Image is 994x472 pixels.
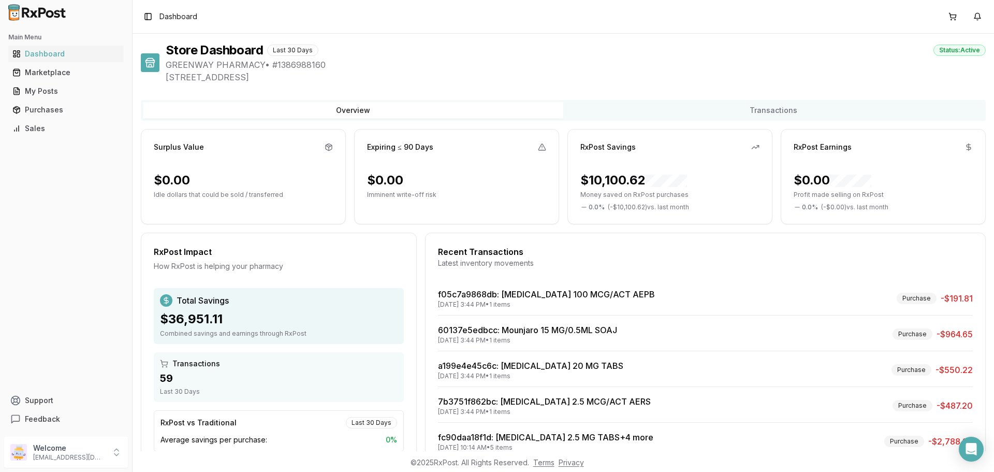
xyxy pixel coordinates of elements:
button: Transactions [563,102,984,119]
span: Feedback [25,414,60,424]
a: Dashboard [8,45,124,63]
a: 60137e5edbcc: Mounjaro 15 MG/0.5ML SOAJ [438,325,617,335]
p: Idle dollars that could be sold / transferred [154,191,333,199]
span: -$191.81 [941,292,973,305]
div: Combined savings and earnings through RxPost [160,330,398,338]
div: [DATE] 3:44 PM • 1 items [438,372,623,380]
div: RxPost Savings [580,142,636,152]
span: ( - $10,100.62 ) vs. last month [608,203,689,211]
span: 0.0 % [589,203,605,211]
p: Imminent write-off risk [367,191,546,199]
div: $10,100.62 [580,172,687,189]
div: [DATE] 10:14 AM • 5 items [438,444,653,452]
div: $0.00 [154,172,190,189]
span: -$964.65 [937,328,973,340]
span: Average savings per purchase: [160,435,267,445]
div: Status: Active [933,45,986,56]
div: Marketplace [12,67,120,78]
div: Latest inventory movements [438,258,973,268]
div: 59 [160,371,398,385]
div: Purchase [891,364,931,376]
p: [EMAIL_ADDRESS][DOMAIN_NAME] [33,453,105,462]
span: GREENWAY PHARMACY • # 1386988160 [166,59,986,71]
div: Purchase [897,293,937,304]
div: $0.00 [367,172,403,189]
a: Privacy [559,458,584,467]
a: Sales [8,119,124,138]
button: Dashboard [4,46,128,62]
button: Purchases [4,102,128,118]
span: -$2,788.95 [928,435,973,448]
div: Expiring ≤ 90 Days [367,142,433,152]
div: Purchases [12,105,120,115]
span: -$487.20 [937,399,973,412]
button: Feedback [4,410,128,428]
div: Purchase [893,328,932,340]
span: ( - $0.00 ) vs. last month [821,203,888,211]
div: Last 30 Days [346,417,397,428]
div: [DATE] 3:44 PM • 1 items [438,408,651,416]
div: Dashboard [12,49,120,59]
div: RxPost Impact [154,246,404,258]
a: 7b3751f862bc: [MEDICAL_DATA] 2.5 MCG/ACT AERS [438,396,651,407]
a: Purchases [8,101,124,119]
nav: breadcrumb [159,11,197,22]
span: Dashboard [159,11,197,22]
button: Overview [143,102,563,119]
div: Last 30 Days [267,45,318,56]
div: Purchase [893,400,932,411]
span: 0.0 % [802,203,818,211]
div: Open Intercom Messenger [959,437,984,462]
div: Surplus Value [154,142,204,152]
button: Marketplace [4,64,128,81]
div: $36,951.11 [160,311,398,327]
a: fc90daa18f1d: [MEDICAL_DATA] 2.5 MG TABS+4 more [438,432,653,442]
span: -$550.22 [935,364,973,376]
h1: Store Dashboard [166,42,263,59]
p: Welcome [33,443,105,453]
p: Money saved on RxPost purchases [580,191,759,199]
a: a199e4e45c6c: [MEDICAL_DATA] 20 MG TABS [438,361,623,371]
div: RxPost vs Traditional [160,418,237,428]
span: Total Savings [177,294,229,307]
div: $0.00 [794,172,871,189]
div: RxPost Earnings [794,142,852,152]
img: RxPost Logo [4,4,70,21]
div: Sales [12,123,120,134]
div: Last 30 Days [160,388,398,396]
div: Purchase [884,436,924,447]
span: [STREET_ADDRESS] [166,71,986,83]
span: 0 % [386,435,397,445]
div: [DATE] 3:44 PM • 1 items [438,336,617,345]
h2: Main Menu [8,33,124,41]
span: Transactions [172,359,220,369]
div: [DATE] 3:44 PM • 1 items [438,301,655,309]
img: User avatar [10,444,27,461]
a: f05c7a9868db: [MEDICAL_DATA] 100 MCG/ACT AEPB [438,289,655,299]
div: Recent Transactions [438,246,973,258]
a: Terms [533,458,554,467]
button: My Posts [4,83,128,99]
a: My Posts [8,82,124,101]
div: My Posts [12,86,120,96]
button: Support [4,391,128,410]
button: Sales [4,120,128,137]
p: Profit made selling on RxPost [794,191,973,199]
a: Marketplace [8,63,124,82]
div: How RxPost is helping your pharmacy [154,261,404,271]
